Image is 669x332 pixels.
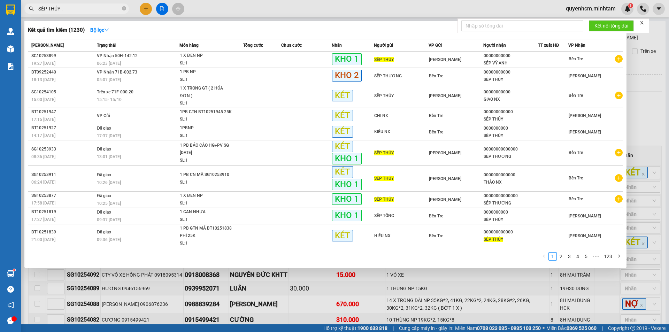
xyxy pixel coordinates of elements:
div: SẾP THƯƠNG [484,200,538,207]
span: Nhãn [332,43,342,48]
span: VP Gửi [429,43,442,48]
span: right [617,254,621,258]
span: plus-circle [615,149,623,156]
li: 5 [582,252,590,261]
span: 19:27 [DATE] [31,61,55,66]
span: left [542,254,546,258]
span: 06:24 [DATE] [31,180,55,185]
div: 1 PB NP [180,68,232,76]
div: SẾP THƯƠNG [374,72,428,80]
span: VP Nhận 50H-142.12 [97,53,138,58]
sup: 1 [13,269,15,271]
span: close [639,20,644,25]
span: KÉT [332,110,353,121]
div: 000000000000 [484,229,538,236]
span: [PERSON_NAME] [31,43,64,48]
span: Người gửi [374,43,393,48]
div: SL: 1 [180,200,232,207]
div: 1 PB GTN MÃ BT10251838 PHÍ 25K [180,225,232,240]
span: close-circle [122,6,126,10]
button: left [540,252,548,261]
input: Tìm tên, số ĐT hoặc mã đơn [38,5,121,13]
span: message [7,317,14,324]
li: 2 [557,252,565,261]
span: Bến Tre [429,214,443,218]
span: KHO 1 [332,193,362,205]
li: Next Page [615,252,623,261]
div: 0000000000 [484,209,538,216]
div: SẾP THỦY [484,132,538,139]
span: SẾP THỦY [374,176,394,181]
div: THẢO NX [484,179,538,186]
span: VP Gửi [97,113,110,118]
div: SL: 1 [180,60,232,67]
span: 17:37 [DATE] [97,133,121,138]
span: 09:37 [DATE] [97,217,121,222]
a: 123 [602,253,614,260]
span: KÉT [332,166,353,178]
span: KÉT [332,141,353,152]
span: Bến Tre [569,176,583,180]
span: Bến Tre [569,196,583,201]
span: [PERSON_NAME] [429,176,461,181]
span: 09:36 [DATE] [97,237,121,242]
li: Next 5 Pages [590,252,601,261]
div: SL: 1 [180,76,232,84]
span: KÉT [332,90,353,101]
div: SL: 1 [180,100,232,107]
img: warehouse-icon [7,28,14,35]
span: 10:25 [DATE] [97,201,121,206]
span: Đã giao [97,172,111,177]
span: 10:26 [DATE] [97,180,121,185]
a: 3 [566,253,573,260]
span: Bến Tre [569,93,583,98]
div: SG10253933 [31,146,95,153]
button: Bộ lọcdown [85,24,115,36]
span: Đã giao [97,126,111,131]
span: Bến Tre [429,74,443,78]
div: 1 PB CN MÃ SG10253910 [180,171,232,179]
li: 4 [574,252,582,261]
span: KHO 1 [332,153,362,164]
li: 1 [548,252,557,261]
img: logo-vxr [6,5,15,15]
button: Kết nối tổng đài [589,20,634,31]
span: down [104,28,109,32]
span: Đã giao [97,230,111,234]
div: SL: 1 [180,116,232,123]
div: BT10251819 [31,208,95,216]
span: 15:15 - 15/10 [97,97,122,102]
div: BT10251839 [31,229,95,236]
span: Bến Tre [569,56,583,61]
span: KHO 1 [332,179,362,190]
div: HIẾU NX [374,232,428,240]
span: Kết nối tổng đài [594,22,628,30]
span: plus-circle [615,92,623,99]
div: SẾP THỦY [484,76,538,83]
span: SẾP THỦY [374,197,394,202]
span: [PERSON_NAME] [429,57,461,62]
span: 13:01 [DATE] [97,154,121,159]
span: [PERSON_NAME] [569,214,601,218]
div: SẾP THỦY [374,92,428,100]
span: ••• [590,252,601,261]
span: KHO 2 [332,70,362,81]
div: SẾP VỸ ANH [484,60,538,67]
span: notification [7,302,14,308]
span: SẾP THỦY [374,57,394,62]
div: SL: 1 [180,132,232,140]
span: Trên xe 71F-000.20 [97,90,133,94]
div: KIỀU NX [374,128,428,136]
button: right [615,252,623,261]
div: CHI NX [374,112,428,119]
div: 1 X ĐEN NP [180,52,232,60]
div: 00000000000 [484,52,538,60]
div: SG10254105 [31,88,95,96]
span: 21:00 [DATE] [31,237,55,242]
span: Món hàng [179,43,199,48]
span: 18:13 [DATE] [31,77,55,82]
div: 00000000000 [484,88,538,96]
div: GIAO NX [484,96,538,103]
span: [PERSON_NAME] [569,233,601,238]
a: 4 [574,253,582,260]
